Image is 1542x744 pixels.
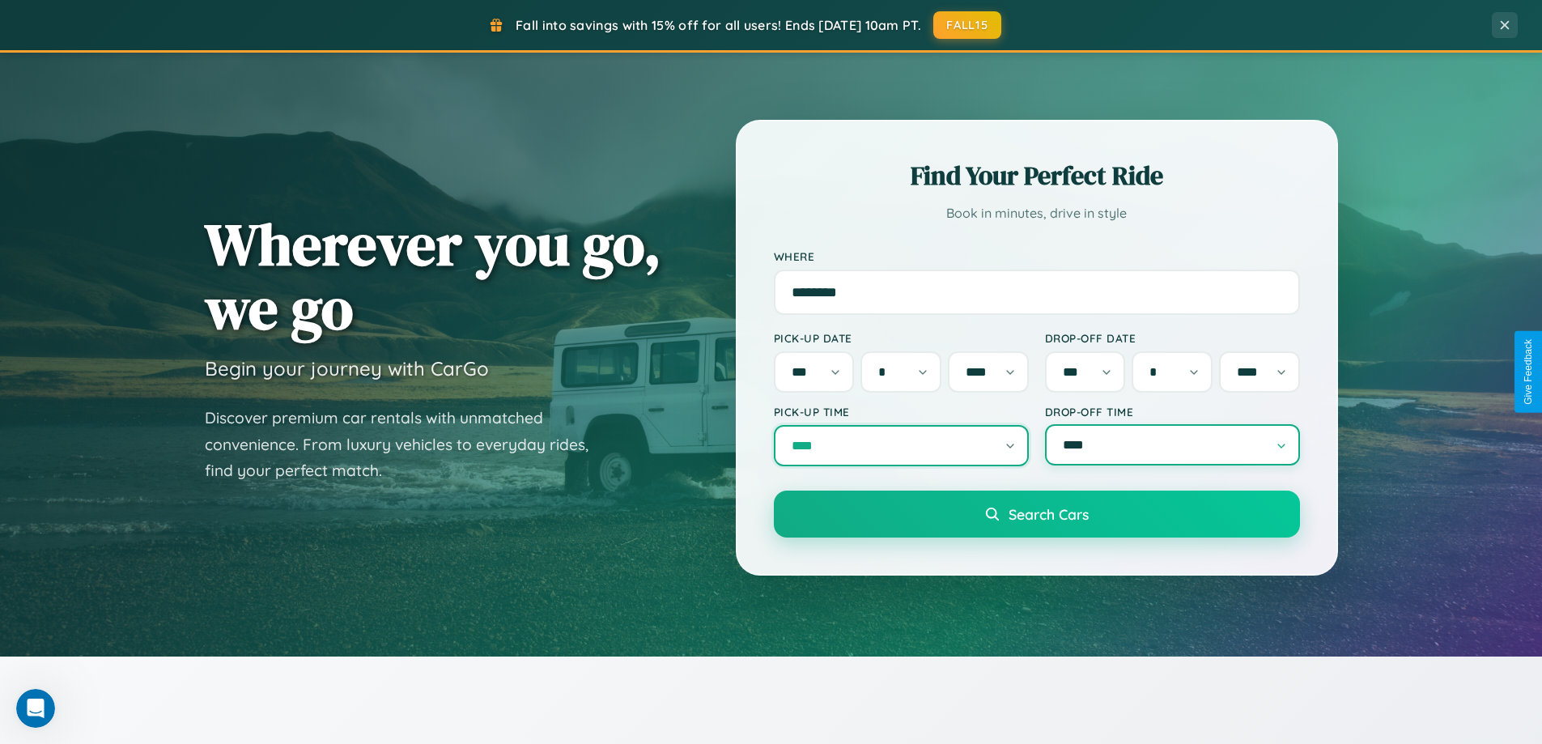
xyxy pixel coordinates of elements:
[1045,405,1300,419] label: Drop-off Time
[774,405,1029,419] label: Pick-up Time
[1045,331,1300,345] label: Drop-off Date
[16,689,55,728] iframe: Intercom live chat
[205,212,661,340] h1: Wherever you go, we go
[205,405,610,484] p: Discover premium car rentals with unmatched convenience. From luxury vehicles to everyday rides, ...
[774,249,1300,263] label: Where
[774,331,1029,345] label: Pick-up Date
[1523,339,1534,405] div: Give Feedback
[933,11,1001,39] button: FALL15
[774,202,1300,225] p: Book in minutes, drive in style
[1009,505,1089,523] span: Search Cars
[774,158,1300,193] h2: Find Your Perfect Ride
[516,17,921,33] span: Fall into savings with 15% off for all users! Ends [DATE] 10am PT.
[774,491,1300,538] button: Search Cars
[205,356,489,381] h3: Begin your journey with CarGo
